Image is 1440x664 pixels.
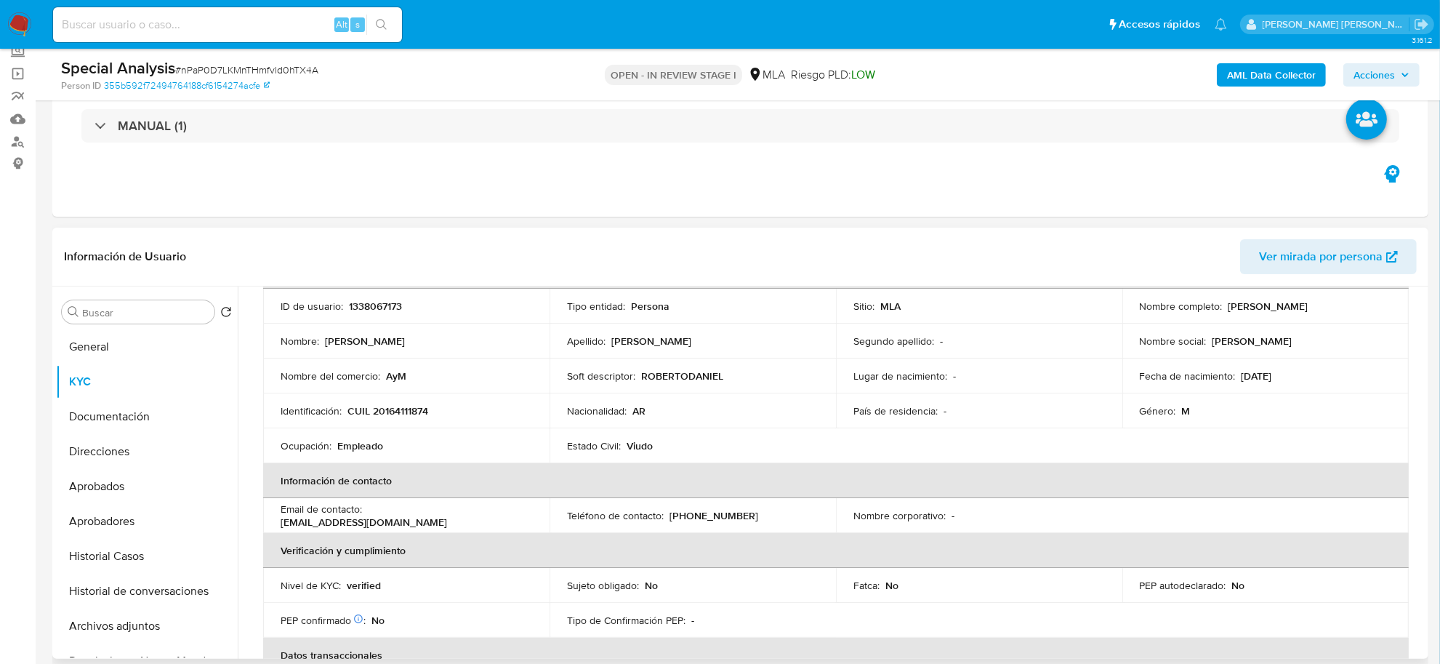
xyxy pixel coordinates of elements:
p: Segundo apellido : [853,335,934,348]
p: - [691,614,694,627]
span: # nPaP0D7LKMnTHmfvld0hTX4A [175,63,318,77]
span: Acciones [1353,63,1395,87]
p: Nombre corporativo : [853,509,946,522]
p: No [371,614,385,627]
p: Tipo entidad : [567,300,625,313]
div: MANUAL (1) [81,109,1399,143]
p: MLA [880,300,901,313]
a: Notificaciones [1215,18,1227,31]
span: Accesos rápidos [1119,17,1200,32]
button: Documentación [56,399,238,434]
span: Ver mirada por persona [1259,239,1383,274]
p: [PHONE_NUMBER] [669,509,758,522]
p: [EMAIL_ADDRESS][DOMAIN_NAME] [281,516,447,529]
p: Teléfono de contacto : [567,509,664,522]
h3: MANUAL (1) [118,118,187,134]
button: Archivos adjuntos [56,609,238,644]
p: Nombre completo : [1140,300,1223,313]
p: Fatca : [853,579,880,592]
p: Sujeto obligado : [567,579,639,592]
p: - [940,335,943,348]
button: Historial de conversaciones [56,574,238,609]
p: No [885,579,898,592]
p: PEP confirmado : [281,614,366,627]
p: Tipo de Confirmación PEP : [567,614,685,627]
button: Aprobados [56,469,238,504]
p: verified [347,579,381,592]
p: No [1232,579,1245,592]
button: AML Data Collector [1217,63,1326,87]
p: AR [632,404,645,417]
button: Acciones [1343,63,1420,87]
p: ROBERTODANIEL [641,369,723,383]
p: Nombre social : [1140,335,1207,348]
p: Sitio : [853,300,874,313]
p: [PERSON_NAME] [611,335,691,348]
button: KYC [56,364,238,399]
p: Nombre del comercio : [281,369,380,383]
span: s [355,17,360,31]
p: AyM [386,369,406,383]
b: AML Data Collector [1227,63,1316,87]
p: Fecha de nacimiento : [1140,369,1236,383]
p: Ocupación : [281,439,331,452]
p: OPEN - IN REVIEW STAGE I [605,65,742,85]
a: Salir [1414,17,1429,32]
th: Verificación y cumplimiento [263,533,1409,568]
p: PEP autodeclarado : [1140,579,1226,592]
p: [PERSON_NAME] [1212,335,1292,348]
button: Historial Casos [56,539,238,574]
p: - [944,404,946,417]
p: Identificación : [281,404,342,417]
p: ID de usuario : [281,300,343,313]
p: [DATE] [1242,369,1272,383]
p: Género : [1140,404,1176,417]
p: Viudo [627,439,653,452]
p: Empleado [337,439,383,452]
p: [PERSON_NAME] [325,335,405,348]
p: Email de contacto : [281,503,362,516]
p: [PERSON_NAME] [1228,300,1308,313]
input: Buscar [82,306,209,319]
p: - [953,369,956,383]
button: Buscar [68,306,79,318]
a: 355b592f72494764188cf6154274acfe [104,79,270,92]
p: Nivel de KYC : [281,579,341,592]
span: Riesgo PLD: [791,67,875,83]
span: LOW [851,66,875,83]
button: Aprobadores [56,504,238,539]
p: Nombre : [281,335,319,348]
button: Direcciones [56,434,238,469]
span: Alt [336,17,347,31]
h1: Información de Usuario [64,249,186,264]
b: Special Analysis [61,56,175,79]
p: mayra.pernia@mercadolibre.com [1263,17,1409,31]
p: País de residencia : [853,404,938,417]
th: Información de contacto [263,463,1409,498]
p: Persona [631,300,669,313]
p: Lugar de nacimiento : [853,369,947,383]
p: CUIL 20164111874 [347,404,428,417]
button: Ver mirada por persona [1240,239,1417,274]
input: Buscar usuario o caso... [53,15,402,34]
span: 3.161.2 [1412,34,1433,46]
button: General [56,329,238,364]
p: Apellido : [567,335,606,348]
p: No [645,579,658,592]
p: M [1182,404,1191,417]
p: Estado Civil : [567,439,621,452]
p: Soft descriptor : [567,369,635,383]
button: search-icon [366,15,396,35]
p: Nacionalidad : [567,404,627,417]
button: Volver al orden por defecto [220,306,232,322]
b: Person ID [61,79,101,92]
p: - [952,509,954,522]
div: MLA [748,67,785,83]
p: 1338067173 [349,300,402,313]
